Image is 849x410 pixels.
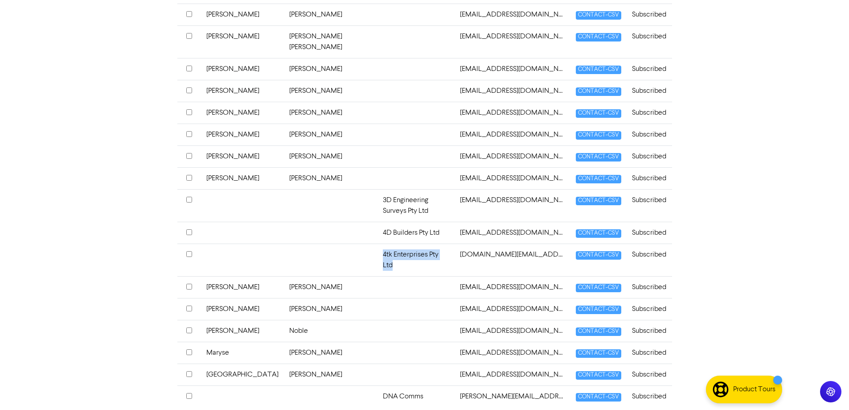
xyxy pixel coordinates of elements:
[455,342,570,364] td: 8888plapp@gmail.com
[627,58,672,80] td: Subscribed
[377,189,455,222] td: 3D Engineering Surveys Pty Ltd
[627,276,672,298] td: Subscribed
[576,153,621,162] span: CONTACT-CSV
[455,145,570,167] td: 24topcat@gmail.com
[201,102,284,124] td: [PERSON_NAME]
[284,145,377,167] td: [PERSON_NAME]
[627,189,672,222] td: Subscribed
[576,109,621,118] span: CONTACT-CSV
[455,222,570,244] td: 4dbuildersqld@gmail.com
[201,124,284,145] td: [PERSON_NAME]
[284,58,377,80] td: [PERSON_NAME]
[576,66,621,74] span: CONTACT-CSV
[627,385,672,407] td: Subscribed
[576,11,621,20] span: CONTACT-CSV
[455,364,570,385] td: aarlissa@gmail.com
[627,25,672,58] td: Subscribed
[284,25,377,58] td: [PERSON_NAME] [PERSON_NAME]
[455,80,570,102] td: 2010fatboyhd@gmail.com
[284,276,377,298] td: [PERSON_NAME]
[455,276,570,298] td: 7820@collinsfoods.com
[627,298,672,320] td: Subscribed
[627,342,672,364] td: Subscribed
[455,320,570,342] td: 86sezza@gmail.com
[377,385,455,407] td: DNA Comms
[576,349,621,358] span: CONTACT-CSV
[576,327,621,336] span: CONTACT-CSV
[377,222,455,244] td: 4D Builders Pty Ltd
[201,276,284,298] td: [PERSON_NAME]
[576,229,621,238] span: CONTACT-CSV
[455,4,570,25] td: 1810michaelmartin@gmail.com
[284,102,377,124] td: [PERSON_NAME]
[284,167,377,189] td: [PERSON_NAME]
[455,244,570,276] td: 4tk.info@gmail.com
[576,87,621,96] span: CONTACT-CSV
[201,364,284,385] td: [GEOGRAPHIC_DATA]
[627,320,672,342] td: Subscribed
[627,145,672,167] td: Subscribed
[201,58,284,80] td: [PERSON_NAME]
[455,189,570,222] td: 3ds1964@gmail.com
[627,102,672,124] td: Subscribed
[627,244,672,276] td: Subscribed
[576,251,621,260] span: CONTACT-CSV
[627,124,672,145] td: Subscribed
[377,244,455,276] td: 4tk Enterprises Pty Ltd
[201,25,284,58] td: [PERSON_NAME]
[455,385,570,407] td: aaron@aandstech.com.au
[455,25,570,58] td: 1972draconos@gmail.com
[627,4,672,25] td: Subscribed
[284,124,377,145] td: [PERSON_NAME]
[576,131,621,140] span: CONTACT-CSV
[576,371,621,380] span: CONTACT-CSV
[576,306,621,314] span: CONTACT-CSV
[576,197,621,205] span: CONTACT-CSV
[201,167,284,189] td: [PERSON_NAME]
[627,222,672,244] td: Subscribed
[201,320,284,342] td: [PERSON_NAME]
[201,80,284,102] td: [PERSON_NAME]
[576,284,621,292] span: CONTACT-CSV
[284,364,377,385] td: [PERSON_NAME]
[201,342,284,364] td: Maryse
[455,298,570,320] td: 78jols@gmail.com
[201,145,284,167] td: [PERSON_NAME]
[455,102,570,124] td: 2157victor@gmail.com
[576,393,621,402] span: CONTACT-CSV
[284,298,377,320] td: [PERSON_NAME]
[576,33,621,41] span: CONTACT-CSV
[455,167,570,189] td: 274penn@gmail.com
[201,4,284,25] td: [PERSON_NAME]
[627,80,672,102] td: Subscribed
[627,167,672,189] td: Subscribed
[284,342,377,364] td: [PERSON_NAME]
[201,298,284,320] td: [PERSON_NAME]
[455,58,570,80] td: 1solaguy@gmail.com
[284,4,377,25] td: [PERSON_NAME]
[284,320,377,342] td: Noble
[284,80,377,102] td: [PERSON_NAME]
[627,364,672,385] td: Subscribed
[455,124,570,145] td: 22nely22@gmail.com
[804,367,849,410] iframe: Chat Widget
[576,175,621,183] span: CONTACT-CSV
